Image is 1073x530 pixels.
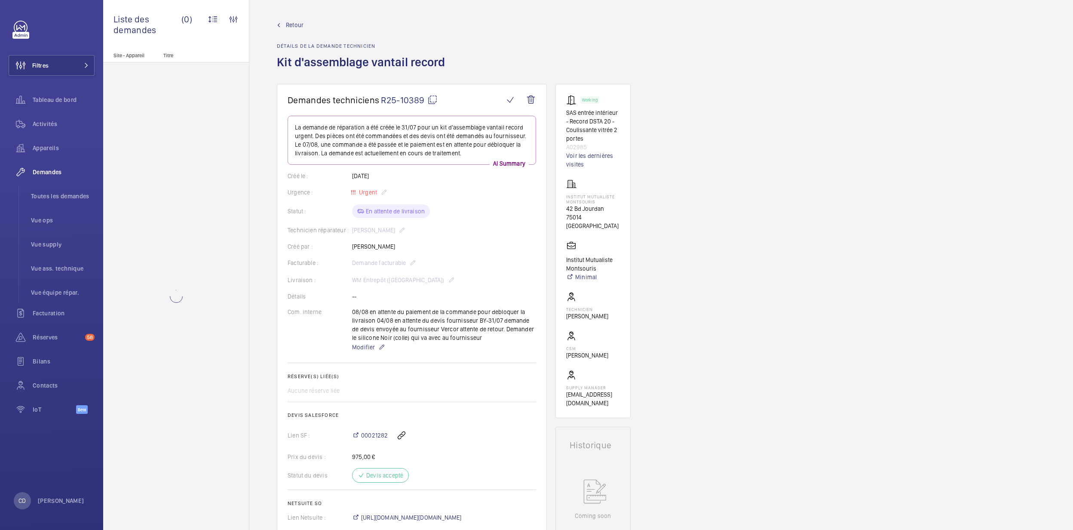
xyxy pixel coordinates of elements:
[33,120,95,128] span: Activités
[31,288,95,297] span: Vue équipe répar.
[566,385,620,390] p: Supply manager
[566,151,620,169] a: Voir les dernières visites
[490,159,529,168] p: AI Summary
[33,144,95,152] span: Appareils
[286,21,304,29] span: Retour
[76,405,88,414] span: Beta
[9,55,95,76] button: Filtres
[277,43,450,49] h2: Détails de la demande technicien
[277,54,450,84] h1: Kit d'assemblage vantail record
[31,192,95,200] span: Toutes les demandes
[566,143,620,151] p: A02985
[295,123,529,157] p: La demande de réparation a été créée le 31/07 pour un kit d'assemblage vantail record urgent. Des...
[566,312,608,320] p: [PERSON_NAME]
[566,108,620,143] p: SAS entrée intérieur - Record DSTA 20 - Coulissante vitrée 2 portes
[288,373,536,379] h2: Réserve(s) liée(s)
[352,513,462,522] a: [URL][DOMAIN_NAME][DOMAIN_NAME]
[31,264,95,273] span: Vue ass. technique
[361,431,388,440] span: 00021282
[566,204,620,213] p: 42 Bd Jourdan
[33,381,95,390] span: Contacts
[566,213,620,230] p: 75014 [GEOGRAPHIC_DATA]
[566,390,620,407] p: [EMAIL_ADDRESS][DOMAIN_NAME]
[352,431,388,440] a: 00021282
[32,61,49,70] span: Filtres
[566,95,580,105] img: automatic_door.svg
[566,256,620,273] p: Institut Mutualiste Montsouris
[566,273,620,281] a: Minimal
[113,14,181,35] span: Liste des demandes
[582,99,598,102] p: Working
[103,52,160,59] p: Site - Appareil
[288,412,536,418] h2: Devis Salesforce
[33,333,82,342] span: Réserves
[570,441,616,450] h1: Historique
[352,343,375,351] span: Modifier
[566,351,608,360] p: [PERSON_NAME]
[566,194,620,204] p: Institut Mutualiste Montsouris
[33,309,95,317] span: Facturation
[31,216,95,225] span: Vue ops
[163,52,220,59] p: Titre
[288,500,536,506] h2: Netsuite SO
[566,346,608,351] p: CSM
[31,240,95,249] span: Vue supply
[361,513,462,522] span: [URL][DOMAIN_NAME][DOMAIN_NAME]
[33,357,95,366] span: Bilans
[381,95,438,105] span: R25-10389
[38,496,84,505] p: [PERSON_NAME]
[18,496,26,505] p: CD
[33,168,95,176] span: Demandes
[33,96,95,104] span: Tableau de bord
[575,512,611,520] p: Coming soon
[288,95,379,105] span: Demandes techniciens
[566,307,608,312] p: Technicien
[85,334,95,341] span: 58
[33,405,76,414] span: IoT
